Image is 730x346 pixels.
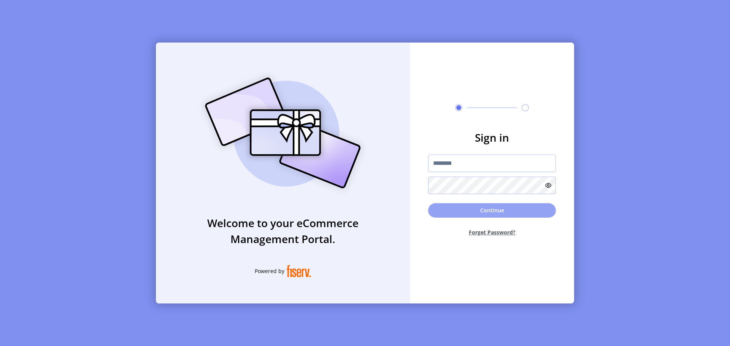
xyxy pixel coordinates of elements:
button: Continue [428,203,556,218]
img: card_Illustration.svg [194,69,372,197]
h3: Welcome to your eCommerce Management Portal. [156,215,410,247]
span: Powered by [255,267,284,275]
button: Forget Password? [428,222,556,242]
h3: Sign in [428,130,556,145]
